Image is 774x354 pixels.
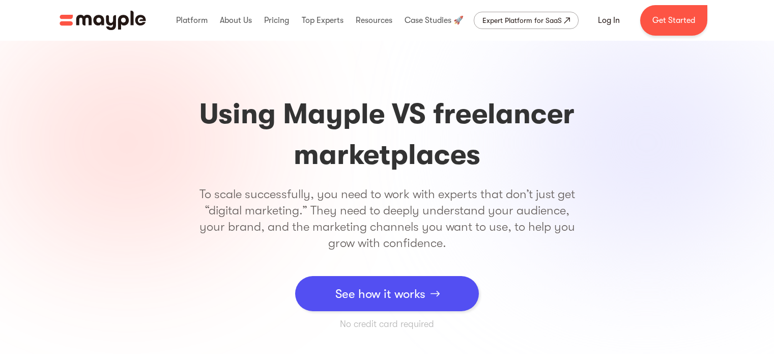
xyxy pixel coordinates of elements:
img: Mayple logo [60,11,146,30]
a: Expert Platform for SaaS [474,12,579,29]
div: Resources [353,4,395,37]
div: Pricing [262,4,292,37]
h1: Using Mayple VS freelancer marketplaces [191,94,583,175]
div: Platform [174,4,210,37]
div: Expert Platform for SaaS [482,14,562,26]
div: See how it works [335,279,425,309]
a: Log In [586,8,632,33]
div: Top Experts [299,4,346,37]
a: Get Started [640,5,707,36]
a: home [60,11,146,30]
a: See how it works [295,276,479,311]
p: To scale successfully, you need to work with experts that don’t just get “digital marketing.” The... [191,186,583,251]
p: No credit card required [191,318,583,330]
div: About Us [217,4,254,37]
